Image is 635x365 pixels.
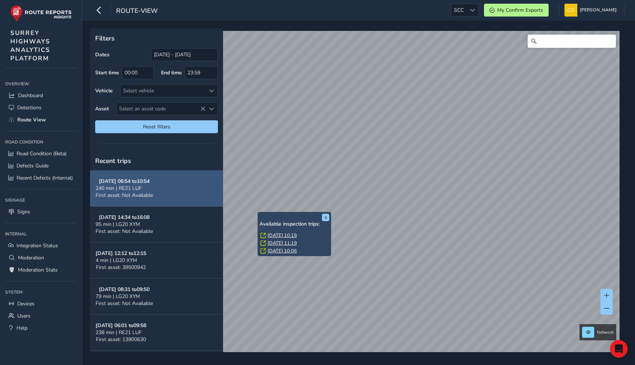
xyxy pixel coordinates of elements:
[10,5,72,22] img: rr logo
[5,148,77,160] a: Road Condition (Beta)
[5,310,77,322] a: Users
[96,257,137,264] span: 4 min | LG20 XYM
[17,300,35,307] span: Devices
[17,116,46,123] span: Route View
[95,156,131,165] span: Recent trips
[95,51,110,58] label: Dates
[17,174,73,181] span: Recent Defects (Internal)
[5,89,77,102] a: Dashboard
[5,172,77,184] a: Recent Defects (Internal)
[259,221,329,227] h6: Available inspection trips:
[96,322,146,329] strong: [DATE] 06:01 to 09:58
[5,78,77,89] div: Overview
[96,300,153,307] span: First asset: Not Available
[90,279,223,315] button: [DATE] 08:31 to09:5079 min | LG20 XYMFirst asset: Not Available
[497,7,543,14] span: My Confirm Exports
[17,104,42,111] span: Detections
[5,114,77,126] a: Route View
[17,208,30,215] span: Signs
[564,4,577,17] img: diamond-layout
[96,250,146,257] strong: [DATE] 12:12 to 12:15
[96,293,140,300] span: 79 min | LG20 XYM
[18,266,58,273] span: Moderation Stats
[268,248,297,254] a: [DATE] 10:06
[96,329,142,336] span: 238 min | RE21 LUF
[99,178,150,185] strong: [DATE] 06:54 to 10:54
[268,240,297,247] a: [DATE] 11:19
[5,322,77,334] a: Help
[5,137,77,148] div: Road Condition
[5,206,77,218] a: Signs
[116,6,158,17] span: route-view
[95,33,218,43] p: Filters
[528,35,616,48] input: Search
[95,87,113,94] label: Vehicle
[5,287,77,298] div: System
[96,185,142,192] span: 240 min | RE21 LUF
[99,286,150,293] strong: [DATE] 08:31 to 09:50
[90,242,223,279] button: [DATE] 12:12 to12:154 min | LG20 XYMFirst asset: 39500942
[96,192,153,199] span: First asset: Not Available
[5,160,77,172] a: Defects Guide
[268,232,297,239] a: [DATE] 10:19
[95,69,119,76] label: Start time
[17,325,28,332] span: Help
[90,170,223,206] button: [DATE] 06:54 to10:54240 min | RE21 LUFFirst asset: Not Available
[96,221,140,228] span: 95 min | LG20 XYM
[5,195,77,206] div: Signage
[484,4,549,17] button: My Confirm Exports
[95,120,218,133] button: Reset filters
[5,298,77,310] a: Devices
[5,240,77,252] a: Integration Status
[597,329,614,335] span: Network
[116,103,205,115] span: Select an asset code
[322,214,329,221] button: x
[18,92,43,99] span: Dashboard
[96,228,153,235] span: First asset: Not Available
[17,150,67,157] span: Road Condition (Beta)
[5,102,77,114] a: Detections
[17,162,49,169] span: Defects Guide
[99,214,150,221] strong: [DATE] 14:34 to 16:08
[17,312,31,319] span: Users
[5,264,77,276] a: Moderation Stats
[610,340,628,358] div: Open Intercom Messenger
[5,228,77,240] div: Internal
[121,85,205,97] div: Select vehicle
[96,336,146,343] span: First asset: 13900630
[90,315,223,351] button: [DATE] 06:01 to09:58238 min | RE21 LUFFirst asset: 13900630
[580,4,617,17] span: [PERSON_NAME]
[96,264,146,271] span: First asset: 39500942
[101,123,212,130] span: Reset filters
[5,252,77,264] a: Moderation
[17,242,58,249] span: Integration Status
[95,105,109,112] label: Asset
[564,4,619,17] button: [PERSON_NAME]
[10,29,50,63] span: SURREY HIGHWAYS ANALYTICS PLATFORM
[451,4,466,16] span: SCC
[90,206,223,242] button: [DATE] 14:34 to16:0895 min | LG20 XYMFirst asset: Not Available
[205,103,218,115] div: Select an asset code
[161,69,182,76] label: End time
[18,254,44,261] span: Moderation
[93,31,620,361] canvas: Map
